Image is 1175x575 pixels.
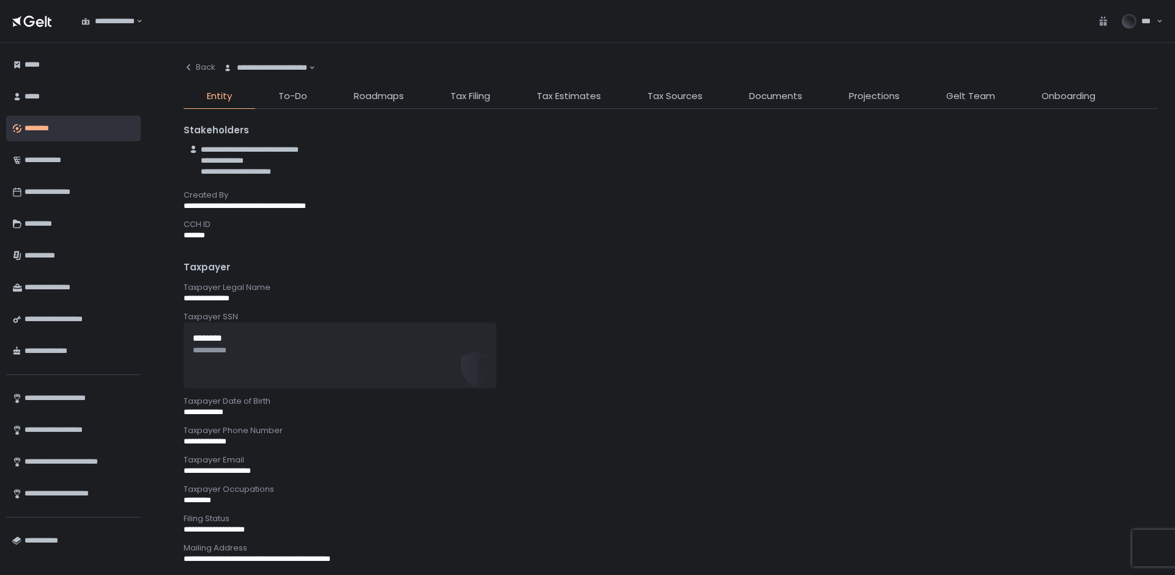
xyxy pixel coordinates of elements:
span: Entity [207,89,232,103]
div: Search for option [73,9,143,34]
div: Taxpayer [184,261,1158,275]
span: Roadmaps [354,89,404,103]
div: Taxpayer Date of Birth [184,396,1158,407]
div: Taxpayer Phone Number [184,425,1158,436]
span: Tax Estimates [537,89,601,103]
div: Stakeholders [184,124,1158,138]
div: Created By [184,190,1158,201]
span: Projections [849,89,900,103]
span: Tax Filing [450,89,490,103]
div: Taxpayer Legal Name [184,282,1158,293]
div: Back [184,62,215,73]
span: Gelt Team [946,89,995,103]
div: Taxpayer Occupations [184,484,1158,495]
span: To-Do [278,89,307,103]
div: Search for option [215,55,315,81]
span: Tax Sources [647,89,703,103]
span: Documents [749,89,802,103]
button: Back [184,55,215,80]
div: Taxpayer Email [184,454,1158,466]
div: Filing Status [184,513,1158,524]
input: Search for option [307,62,308,74]
div: Mailing Address [184,543,1158,554]
div: Taxpayer SSN [184,311,1158,322]
div: CCH ID [184,219,1158,230]
span: Onboarding [1042,89,1095,103]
